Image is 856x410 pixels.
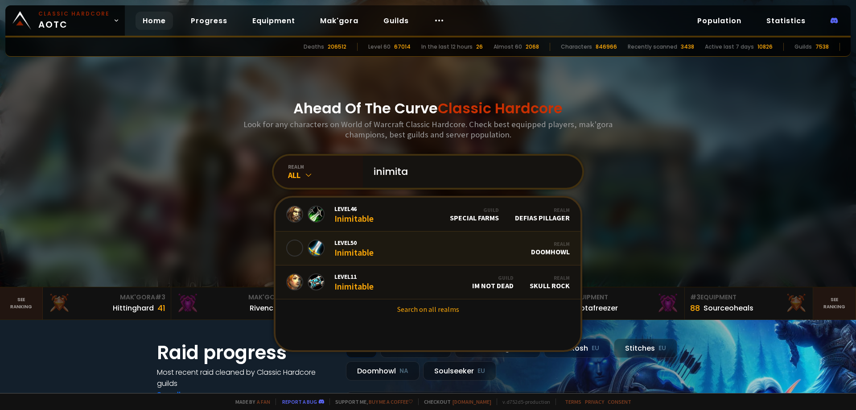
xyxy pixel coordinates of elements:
[438,98,563,118] span: Classic Hardcore
[561,43,592,51] div: Characters
[245,12,302,30] a: Equipment
[157,339,335,367] h1: Raid progress
[38,10,110,18] small: Classic Hardcore
[690,293,807,302] div: Equipment
[293,98,563,119] h1: Ahead Of The Curve
[685,287,813,319] a: #3Equipment88Sourceoheals
[515,207,570,222] div: Defias Pillager
[531,240,570,247] div: Realm
[334,273,374,292] div: Inimitable
[276,299,580,319] a: Search on all realms
[334,205,374,213] span: Level 46
[250,302,278,314] div: Rivench
[376,12,416,30] a: Guilds
[530,274,570,281] div: Realm
[472,274,514,281] div: Guild
[477,367,485,376] small: EU
[334,205,374,224] div: Inimitable
[575,302,618,314] div: Notafreezer
[369,398,413,405] a: Buy me a coffee
[399,367,408,376] small: NA
[177,293,294,302] div: Mak'Gora
[334,273,374,281] span: Level 11
[313,12,366,30] a: Mak'gora
[515,207,570,213] div: Realm
[476,43,483,51] div: 26
[368,43,391,51] div: Level 60
[155,293,165,302] span: # 3
[526,43,539,51] div: 2068
[257,398,270,405] a: a fan
[421,43,473,51] div: In the last 12 hours
[690,302,700,314] div: 88
[423,361,496,381] div: Soulseeker
[48,293,165,302] div: Mak'Gora
[346,361,420,381] div: Doomhowl
[113,302,154,314] div: Hittinghard
[276,265,580,299] a: Level11InimitableGuildim not deadRealmSkull Rock
[288,170,363,180] div: All
[614,339,677,358] div: Stitches
[329,398,413,405] span: Support me,
[472,274,514,290] div: im not dead
[450,207,499,222] div: Special Farms
[690,12,749,30] a: Population
[240,119,616,140] h3: Look for any characters on World of Warcraft Classic Hardcore. Check best equipped players, mak'g...
[592,344,599,353] small: EU
[38,10,110,31] span: AOTC
[565,398,581,405] a: Terms
[681,43,694,51] div: 3438
[276,198,580,232] a: Level46InimitableGuildSpecial FarmsRealmDefias Pillager
[562,293,679,302] div: Equipment
[704,302,753,314] div: Sourceoheals
[334,239,374,247] span: Level 50
[585,398,604,405] a: Privacy
[230,398,270,405] span: Made by
[608,398,631,405] a: Consent
[394,43,411,51] div: 67014
[628,43,677,51] div: Recently scanned
[184,12,235,30] a: Progress
[276,232,580,265] a: Level50InimitableRealmDoomhowl
[815,43,829,51] div: 7538
[328,43,346,51] div: 206512
[453,398,491,405] a: [DOMAIN_NAME]
[757,43,773,51] div: 10826
[334,239,374,258] div: Inimitable
[304,43,324,51] div: Deaths
[813,287,856,319] a: Seeranking
[157,389,215,400] a: See all progress
[157,367,335,389] h4: Most recent raid cleaned by Classic Hardcore guilds
[794,43,812,51] div: Guilds
[136,12,173,30] a: Home
[368,156,572,188] input: Search a character...
[5,5,125,36] a: Classic HardcoreAOTC
[544,339,610,358] div: Nek'Rosh
[759,12,813,30] a: Statistics
[658,344,666,353] small: EU
[556,287,685,319] a: #2Equipment88Notafreezer
[282,398,317,405] a: Report a bug
[596,43,617,51] div: 846966
[497,398,550,405] span: v. d752d5 - production
[690,293,700,302] span: # 3
[705,43,754,51] div: Active last 7 days
[43,287,171,319] a: Mak'Gora#3Hittinghard41
[494,43,522,51] div: Almost 60
[530,274,570,290] div: Skull Rock
[157,302,165,314] div: 41
[171,287,300,319] a: Mak'Gora#2Rivench100
[288,163,363,170] div: realm
[418,398,491,405] span: Checkout
[531,240,570,256] div: Doomhowl
[450,207,499,213] div: Guild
